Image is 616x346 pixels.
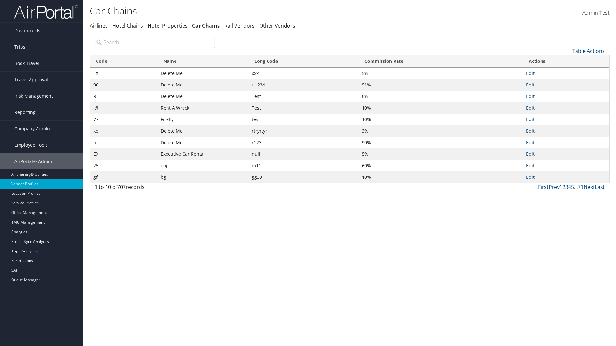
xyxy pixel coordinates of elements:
span: Trips [14,39,25,55]
th: Actions [523,55,609,68]
span: Employee Tools [14,137,48,153]
img: airportal-logo.png [14,4,78,19]
span: Admin Test [582,9,610,16]
td: 5% [359,148,523,160]
a: 3 [565,184,568,191]
span: Reporting [14,104,36,120]
td: 51% [359,79,523,91]
a: Last [595,184,605,191]
a: 2 [562,184,565,191]
div: 1 to 10 of records [95,183,215,194]
td: 3% [359,125,523,137]
td: 77 [90,114,158,125]
a: 4 [568,184,571,191]
a: Edit [526,128,535,134]
td: 25 [90,160,158,171]
td: oop [158,160,249,171]
td: gf [90,171,158,183]
a: Admin Test [582,3,610,23]
td: Test [249,102,359,114]
input: Search [95,37,215,48]
a: Airlines [90,22,108,29]
td: Delete Me [158,68,249,79]
span: Company Admin [14,121,50,137]
td: Executive Car Rental [158,148,249,160]
td: !@ [90,102,158,114]
td: r123 [249,137,359,148]
td: 10% [359,102,523,114]
span: Book Travel [14,55,39,71]
td: m11 [249,160,359,171]
td: Delete Me [158,79,249,91]
td: ko [90,125,158,137]
td: rtryrtyr [249,125,359,137]
td: bg [158,171,249,183]
a: Edit [526,82,535,88]
a: Edit [526,151,535,157]
span: Dashboards [14,23,40,39]
a: Edit [526,116,535,122]
td: Test [249,91,359,102]
td: Delete Me [158,125,249,137]
a: Hotel Chains [112,22,143,29]
span: Travel Approval [14,72,48,88]
td: 0% [359,91,523,102]
span: Risk Management [14,88,53,104]
a: First [538,184,549,191]
a: 5 [571,184,574,191]
a: Table Actions [572,47,605,54]
a: 71 [578,184,584,191]
a: Edit [526,162,535,169]
a: Edit [526,70,535,76]
td: Rent A Wreck [158,102,249,114]
td: 96 [90,79,158,91]
td: Firefly [158,114,249,125]
td: test [249,114,359,125]
td: RE [90,91,158,102]
td: pl [90,137,158,148]
th: Commission Rate: activate to sort column ascending [359,55,523,68]
th: Code: activate to sort column ascending [90,55,158,68]
td: 10% [359,114,523,125]
td: null [249,148,359,160]
td: LX [90,68,158,79]
a: Edit [526,174,535,180]
a: 1 [560,184,562,191]
td: gg33 [249,171,359,183]
a: Next [584,184,595,191]
a: Other Vendors [259,22,295,29]
td: xxx [249,68,359,79]
a: Rail Vendors [224,22,255,29]
a: Edit [526,105,535,111]
td: 5% [359,68,523,79]
a: Edit [526,93,535,99]
td: u1234 [249,79,359,91]
td: Delete Me [158,137,249,148]
span: 707 [117,184,126,191]
td: Delete Me [158,91,249,102]
th: Long Code: activate to sort column ascending [249,55,359,68]
a: Edit [526,139,535,145]
td: EX [90,148,158,160]
td: 60% [359,160,523,171]
td: 90% [359,137,523,148]
h1: Car Chains [90,4,436,18]
a: Prev [549,184,560,191]
td: 10% [359,171,523,183]
a: Car Chains [192,22,220,29]
a: Hotel Properties [148,22,188,29]
span: AirPortal® Admin [14,153,52,169]
span: … [574,184,578,191]
th: Name: activate to sort column ascending [158,55,249,68]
